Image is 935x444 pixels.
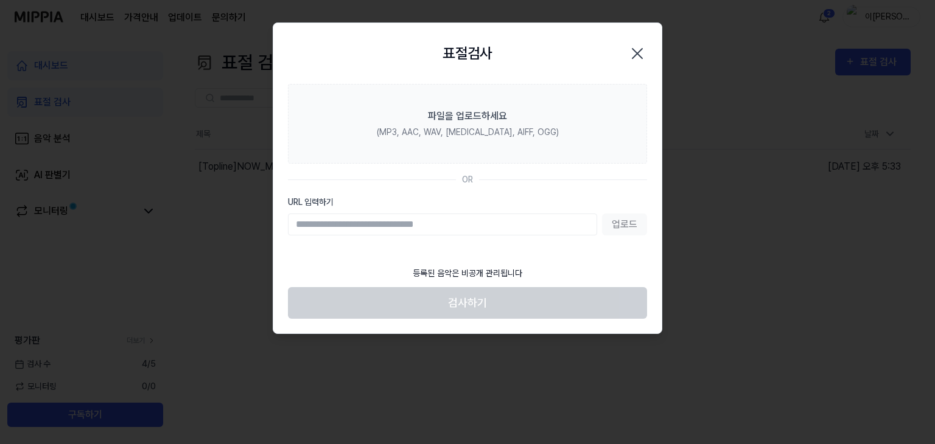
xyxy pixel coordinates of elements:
div: OR [462,173,473,186]
label: URL 입력하기 [288,196,647,209]
h2: 표절검사 [443,43,492,64]
div: 등록된 음악은 비공개 관리됩니다 [405,260,530,287]
div: 파일을 업로드하세요 [428,109,507,123]
div: (MP3, AAC, WAV, [MEDICAL_DATA], AIFF, OGG) [377,126,559,139]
